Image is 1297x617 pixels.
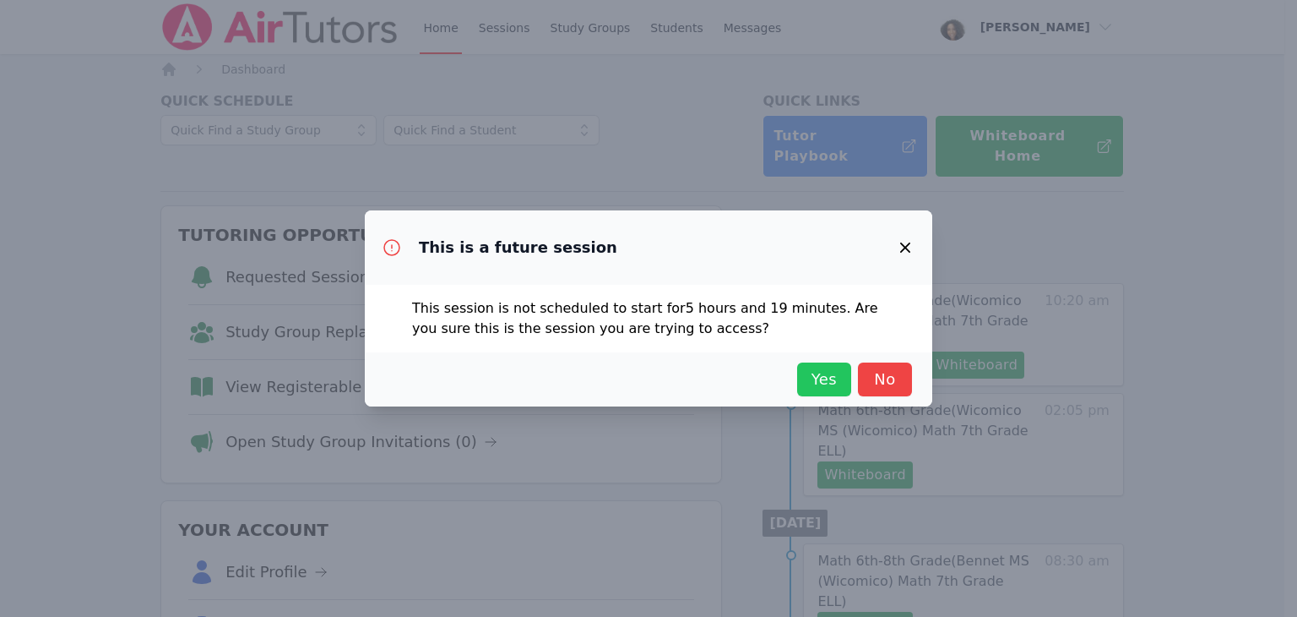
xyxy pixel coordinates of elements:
[419,238,617,258] h3: This is a future session
[797,363,851,396] button: Yes
[806,368,843,391] span: Yes
[858,363,912,396] button: No
[412,298,885,339] p: This session is not scheduled to start for 5 hours and 19 minutes . Are you sure this is the sess...
[866,368,904,391] span: No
